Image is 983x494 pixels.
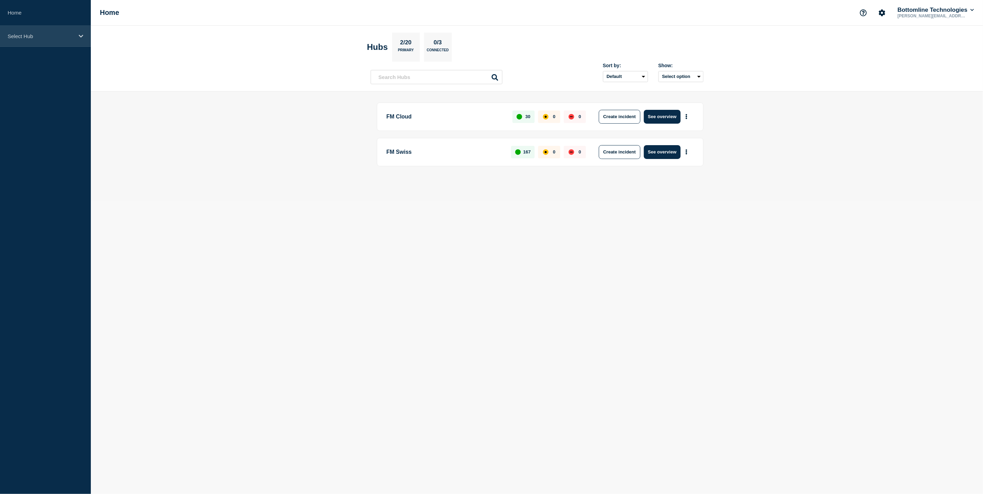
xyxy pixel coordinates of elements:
[603,71,648,82] select: Sort by
[644,110,681,124] button: See overview
[599,145,640,159] button: Create incident
[367,42,388,52] h2: Hubs
[515,149,521,155] div: up
[8,33,74,39] p: Select Hub
[100,9,119,17] h1: Home
[682,145,691,158] button: More actions
[517,114,522,120] div: up
[875,6,889,20] button: Account settings
[569,114,574,120] div: down
[397,39,414,48] p: 2/20
[398,48,414,55] p: Primary
[431,39,445,48] p: 0/3
[658,63,704,68] div: Show:
[569,149,574,155] div: down
[896,7,975,14] button: Bottomline Technologies
[553,114,555,119] p: 0
[579,149,581,155] p: 0
[896,14,968,18] p: [PERSON_NAME][EMAIL_ADDRESS][PERSON_NAME][DOMAIN_NAME]
[682,110,691,123] button: More actions
[553,149,555,155] p: 0
[658,71,704,82] button: Select option
[644,145,681,159] button: See overview
[387,110,505,124] p: FM Cloud
[525,114,530,119] p: 30
[523,149,531,155] p: 167
[599,110,640,124] button: Create incident
[543,114,549,120] div: affected
[371,70,502,84] input: Search Hubs
[579,114,581,119] p: 0
[543,149,549,155] div: affected
[427,48,449,55] p: Connected
[387,145,503,159] p: FM Swiss
[856,6,871,20] button: Support
[603,63,648,68] div: Sort by:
